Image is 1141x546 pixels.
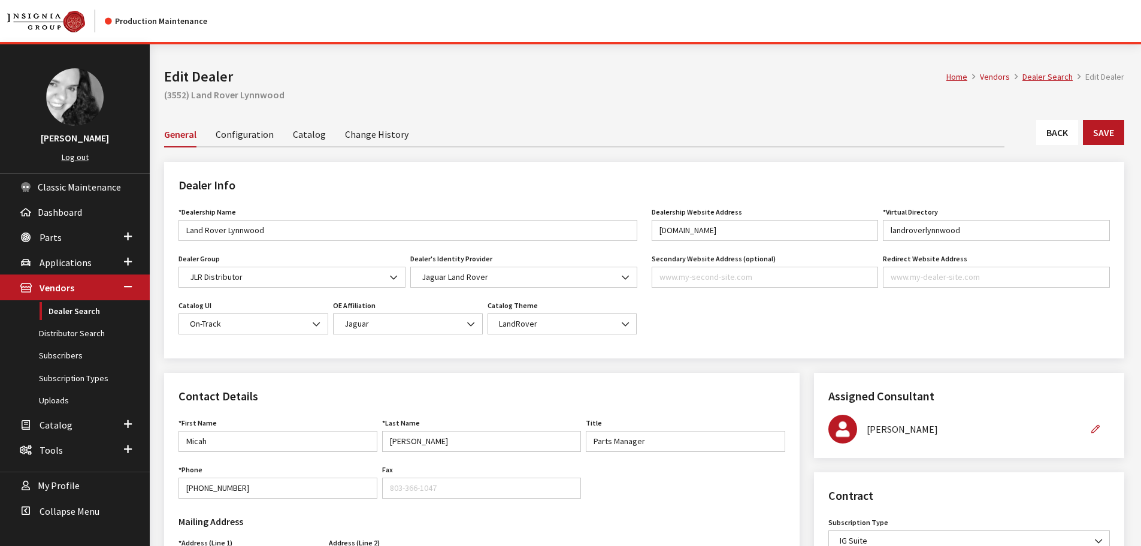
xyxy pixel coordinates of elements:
[967,71,1010,83] li: Vendors
[946,71,967,82] a: Home
[178,478,377,499] input: 888-579-4458
[7,10,105,32] a: Insignia Group logo
[828,487,1110,505] h2: Contract
[186,271,398,283] span: JLR Distributor
[652,220,879,241] input: www.my-dealer-site.com
[652,207,742,218] label: Dealership Website Address
[410,254,492,264] label: Dealer's Identity Provider
[40,419,72,431] span: Catalog
[178,387,785,405] h2: Contact Details
[883,267,1110,288] input: www.my-dealer-site.com
[418,271,629,283] span: Jaguar Land Rover
[178,220,637,241] input: My Dealer
[345,121,408,146] a: Change History
[293,121,326,146] a: Catalog
[178,267,405,288] span: JLR Distributor
[178,300,211,311] label: Catalog UI
[586,431,785,452] input: Manager
[186,318,320,330] span: On-Track
[333,300,376,311] label: OE Affiliation
[883,207,938,218] label: *Virtual Directory
[341,318,475,330] span: Jaguar
[164,66,946,88] h1: Edit Dealer
[178,254,220,264] label: Dealer Group
[652,267,879,288] input: www.my-second-site.com
[382,418,420,429] label: Last Name
[105,15,207,28] div: Production Maintenance
[38,480,80,492] span: My Profile
[216,121,274,146] a: Configuration
[1022,71,1073,82] a: Dealer Search
[488,313,637,334] span: LandRover
[883,220,1110,241] input: site-name
[38,206,82,218] span: Dashboard
[40,282,74,294] span: Vendors
[867,422,1081,436] div: [PERSON_NAME]
[382,478,581,499] input: 803-366-1047
[333,313,483,334] span: Jaguar
[164,88,1124,102] h2: (3552) Land Rover Lynnwood
[178,207,236,218] label: *Dealership Name
[1083,120,1124,145] button: Save
[178,418,217,429] label: First Name
[40,231,62,243] span: Parts
[7,11,85,32] img: Catalog Maintenance
[178,514,474,529] h3: Mailing Address
[46,68,104,126] img: Khrystal Dorton
[652,254,776,264] label: Secondary Website Address (optional)
[178,176,1110,194] h2: Dealer Info
[178,313,328,334] span: On-Track
[828,387,1110,405] h2: Assigned Consultant
[410,267,637,288] span: Jaguar Land Rover
[178,431,377,452] input: John
[40,505,99,517] span: Collapse Menu
[495,318,629,330] span: LandRover
[488,300,538,311] label: Catalog Theme
[12,131,138,145] h3: [PERSON_NAME]
[1036,120,1078,145] a: Back
[883,254,967,264] label: Redirect Website Address
[40,444,63,456] span: Tools
[586,418,602,429] label: Title
[38,181,121,193] span: Classic Maintenance
[62,152,89,162] a: Log out
[828,517,888,528] label: Subscription Type
[164,121,196,147] a: General
[178,464,202,475] label: Phone
[382,464,393,475] label: Fax
[828,415,857,444] img: Brian Gulbrandson
[1073,71,1124,83] li: Edit Dealer
[40,257,92,269] span: Applications
[382,431,581,452] input: Doe
[1081,419,1110,440] button: Edit Assigned Consultant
